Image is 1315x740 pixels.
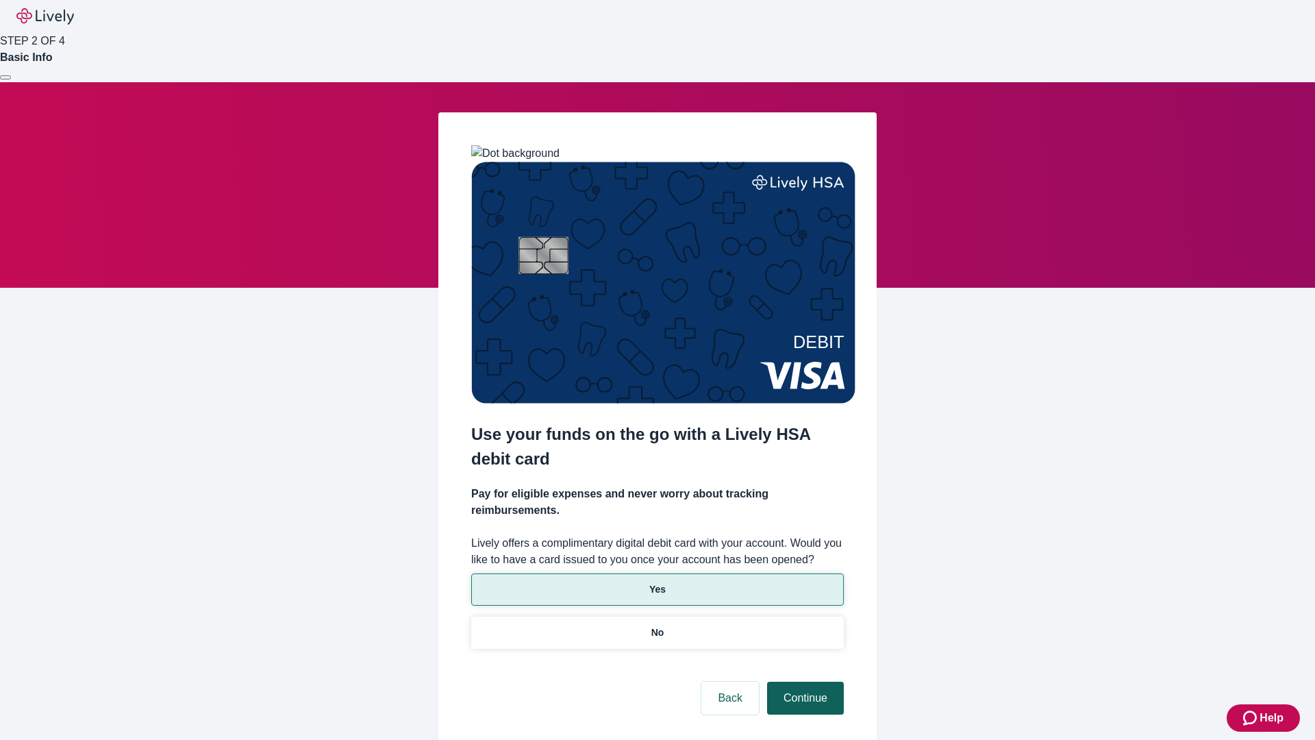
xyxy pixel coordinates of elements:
[471,535,844,568] label: Lively offers a complimentary digital debit card with your account. Would you like to have a card...
[649,582,666,597] p: Yes
[1260,710,1283,726] span: Help
[16,8,74,25] img: Lively
[471,617,844,649] button: No
[651,626,664,640] p: No
[471,422,844,471] h2: Use your funds on the go with a Lively HSA debit card
[471,573,844,606] button: Yes
[471,145,560,162] img: Dot background
[471,162,855,404] img: Debit card
[1243,710,1260,726] svg: Zendesk support icon
[767,682,844,715] button: Continue
[701,682,759,715] button: Back
[471,486,844,519] h4: Pay for eligible expenses and never worry about tracking reimbursements.
[1227,704,1300,732] button: Zendesk support iconHelp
